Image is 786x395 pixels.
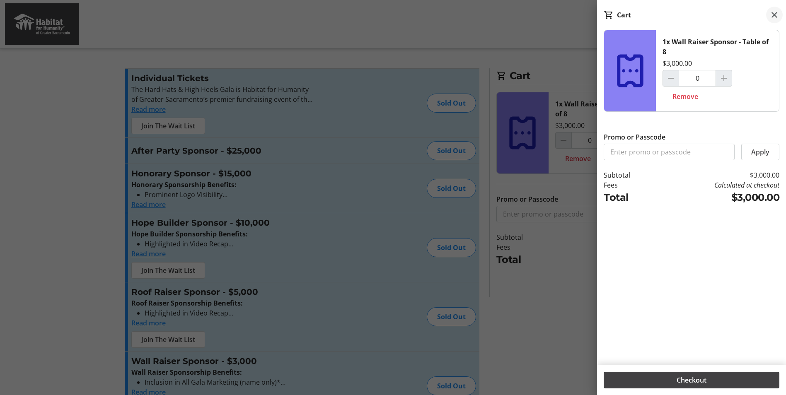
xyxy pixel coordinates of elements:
span: Checkout [677,375,706,385]
div: $3,000.00 [663,58,692,68]
td: Subtotal [604,170,655,180]
div: Cart [617,10,631,20]
button: Remove [663,88,708,105]
span: Apply [751,147,769,157]
td: $3,000.00 [655,190,779,205]
input: Wall Raiser Sponsor - Table of 8 Quantity [679,70,716,87]
td: Calculated at checkout [655,180,779,190]
label: Promo or Passcode [604,132,665,142]
input: Enter promo or passcode [604,144,735,160]
td: $3,000.00 [655,170,779,180]
button: Checkout [604,372,779,388]
td: Total [604,190,655,205]
td: Fees [604,180,655,190]
span: Remove [672,92,698,101]
div: 1x Wall Raiser Sponsor - Table of 8 [663,37,772,57]
button: Apply [741,144,779,160]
